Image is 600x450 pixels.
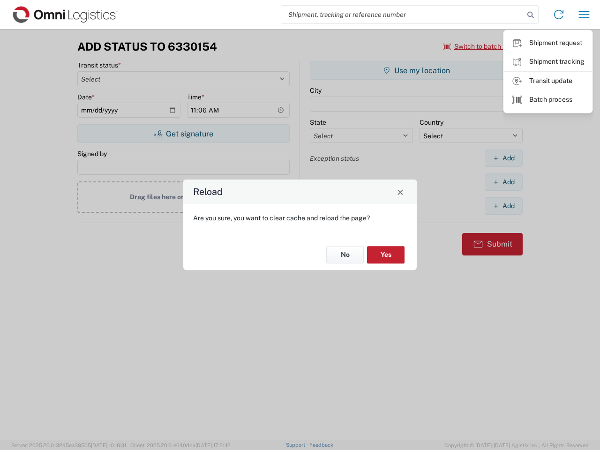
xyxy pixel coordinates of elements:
button: Close [394,185,407,198]
button: Yes [367,246,405,263]
a: Shipment tracking [504,52,592,71]
a: Transit update [504,72,592,90]
input: Shipment, tracking or reference number [281,6,524,23]
h4: Reload [193,185,223,199]
p: Are you sure, you want to clear cache and reload the page? [193,214,407,222]
a: Shipment request [504,34,592,52]
a: Batch process [504,90,592,109]
button: No [326,246,364,263]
